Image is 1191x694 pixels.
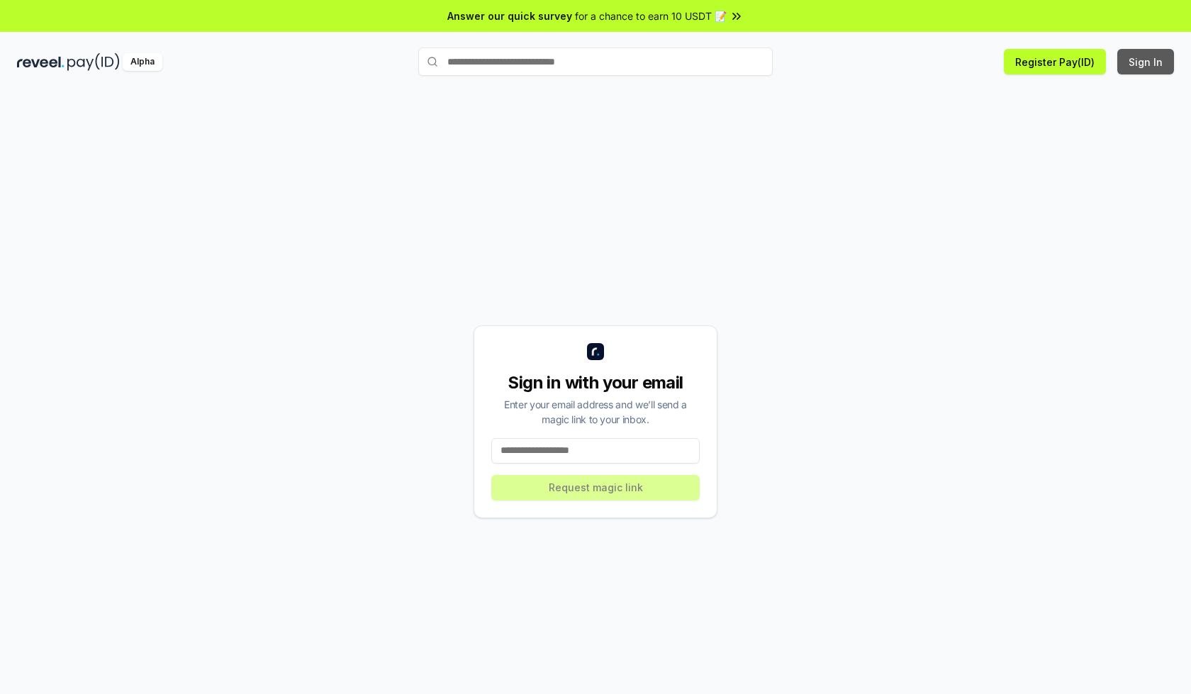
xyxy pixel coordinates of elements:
img: pay_id [67,53,120,71]
span: Answer our quick survey [447,9,572,23]
button: Register Pay(ID) [1004,49,1106,74]
div: Alpha [123,53,162,71]
div: Enter your email address and we’ll send a magic link to your inbox. [491,397,700,427]
div: Sign in with your email [491,371,700,394]
img: reveel_dark [17,53,65,71]
button: Sign In [1117,49,1174,74]
img: logo_small [587,343,604,360]
span: for a chance to earn 10 USDT 📝 [575,9,727,23]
